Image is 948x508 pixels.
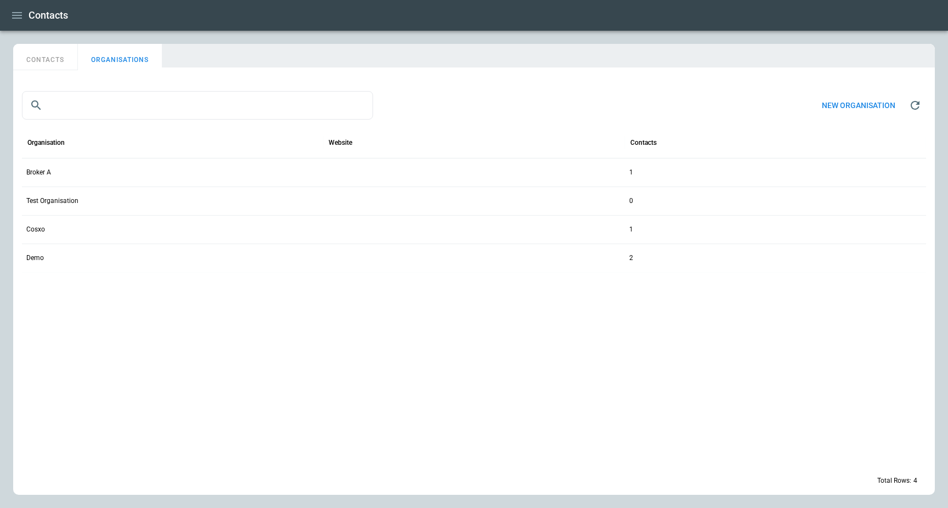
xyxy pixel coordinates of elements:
p: 0 [629,196,633,206]
p: 2 [629,253,633,263]
p: 1 [629,168,633,177]
p: 1 [629,225,633,234]
button: CONTACTS [13,44,78,70]
div: Website [329,139,352,146]
div: Organisation [27,139,65,146]
p: Cosxo [26,225,45,234]
p: Total Rows: [877,476,911,486]
p: Broker A [26,168,51,177]
p: Demo [26,253,44,263]
button: ORGANISATIONS [78,44,162,70]
p: 4 [913,476,917,486]
h1: Contacts [29,9,68,22]
div: Contacts [630,139,657,146]
p: Test Organisation [26,196,78,206]
button: New organisation [813,94,904,117]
